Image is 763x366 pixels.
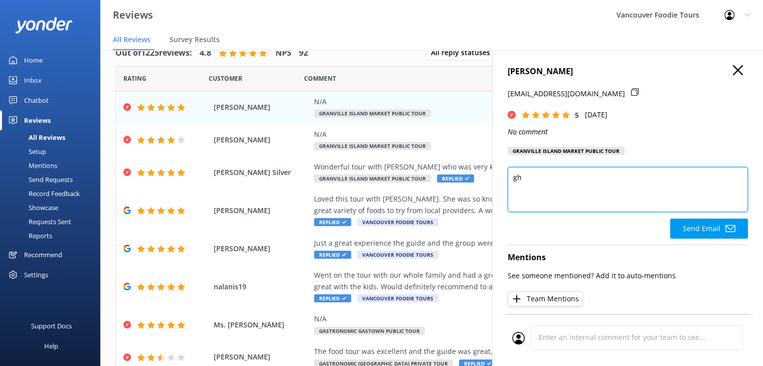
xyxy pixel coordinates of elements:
span: Date [209,74,242,83]
span: Vancouver Foodie Tours [357,218,438,226]
div: N/A [314,96,680,107]
button: Close [733,65,743,76]
span: [PERSON_NAME] Silver [214,167,309,178]
div: Requests Sent [6,215,71,229]
div: Home [24,50,43,70]
div: N/A [314,129,680,140]
span: Granville Island Market Public Tour [314,109,431,117]
div: Mentions [6,158,57,172]
a: Send Requests [6,172,100,187]
h4: 4.8 [200,47,211,60]
p: See someone mentioned? Add it to auto-mentions [508,270,748,281]
img: yonder-white-logo.png [15,17,73,34]
div: Loved this tour with [PERSON_NAME]. She was so knowledgeable and took such pride in her hometown.... [314,194,680,216]
a: Showcase [6,201,100,215]
span: Date [123,74,146,83]
div: Wonderful tour with [PERSON_NAME] who was very knowledgeable & helpful [314,161,680,172]
span: Replied [314,251,351,259]
div: Chatbot [24,90,49,110]
span: Question [304,74,336,83]
h4: Out of 1225 reviews: [115,47,192,60]
span: Replied [314,218,351,226]
span: Granville Island Market Public Tour [314,142,431,150]
div: Send Requests [6,172,73,187]
div: Support Docs [31,316,72,336]
span: Vancouver Foodie Tours [357,251,438,259]
span: Survey Results [170,35,220,45]
span: Replied [437,174,474,182]
div: Settings [24,265,48,285]
div: N/A [314,313,680,324]
span: Gastronomic Gastown Public Tour [314,327,425,335]
h4: Mentions [508,251,748,264]
button: Send Email [670,219,748,239]
p: [DATE] [585,109,607,120]
a: All Reviews [6,130,100,144]
h4: 92 [299,47,308,60]
div: Just a great experience the guide and the group were both great [314,238,680,249]
span: nalanis19 [214,281,309,292]
span: [PERSON_NAME] [214,205,309,216]
span: All Reviews [113,35,150,45]
a: Record Feedback [6,187,100,201]
button: Team Mentions [508,291,583,306]
img: user_profile.svg [512,332,525,344]
div: Granville Island Market Public Tour [508,147,625,155]
div: Went on the tour with our whole family and had a great time. [PERSON_NAME] was a great guide and ... [314,270,680,292]
div: Recommend [24,245,62,265]
span: [PERSON_NAME] [214,134,309,145]
i: No comment [508,127,548,136]
a: Reports [6,229,100,243]
h4: [PERSON_NAME] [508,65,748,78]
div: Setup [6,144,46,158]
span: Vancouver Foodie Tours [357,294,438,302]
a: Setup [6,144,100,158]
span: Replied [314,294,351,302]
span: [PERSON_NAME] [214,351,309,362]
h3: Reviews [113,7,153,23]
div: All Reviews [6,130,65,144]
a: Requests Sent [6,215,100,229]
a: Mentions [6,158,100,172]
div: Reports [6,229,52,243]
span: All reply statuses [431,47,496,58]
h4: NPS [275,47,291,60]
div: Showcase [6,201,58,215]
textarea: gh [508,167,748,212]
span: 5 [575,110,579,120]
div: The food tour was excellent and the guide was great, very informative and funny. [314,346,680,357]
span: [PERSON_NAME] [214,243,309,254]
div: Help [44,336,58,356]
span: Ms. [PERSON_NAME] [214,319,309,330]
p: [EMAIL_ADDRESS][DOMAIN_NAME] [508,88,625,99]
div: Inbox [24,70,42,90]
span: [PERSON_NAME] [214,102,309,113]
div: Reviews [24,110,51,130]
span: Granville Island Market Public Tour [314,174,431,182]
div: Record Feedback [6,187,80,201]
